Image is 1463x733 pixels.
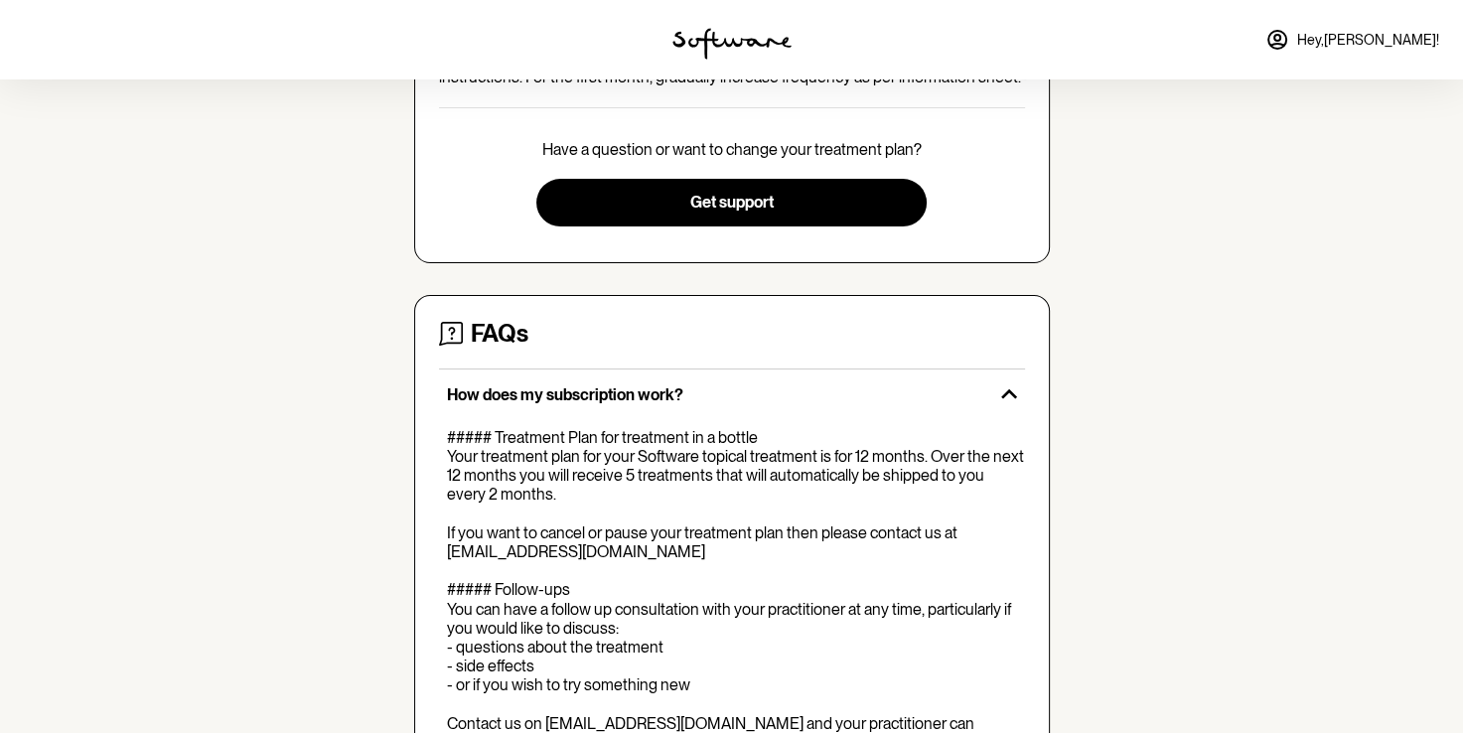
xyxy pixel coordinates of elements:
[1253,16,1451,64] a: Hey,[PERSON_NAME]!
[1297,32,1439,49] span: Hey, [PERSON_NAME] !
[447,385,985,404] p: How does my subscription work?
[672,28,792,60] img: software logo
[471,320,528,349] h4: FAQs
[542,140,922,159] p: Have a question or want to change your treatment plan?
[689,193,773,212] span: Get support
[536,179,927,226] button: Get support
[439,369,1025,420] button: How does my subscription work?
